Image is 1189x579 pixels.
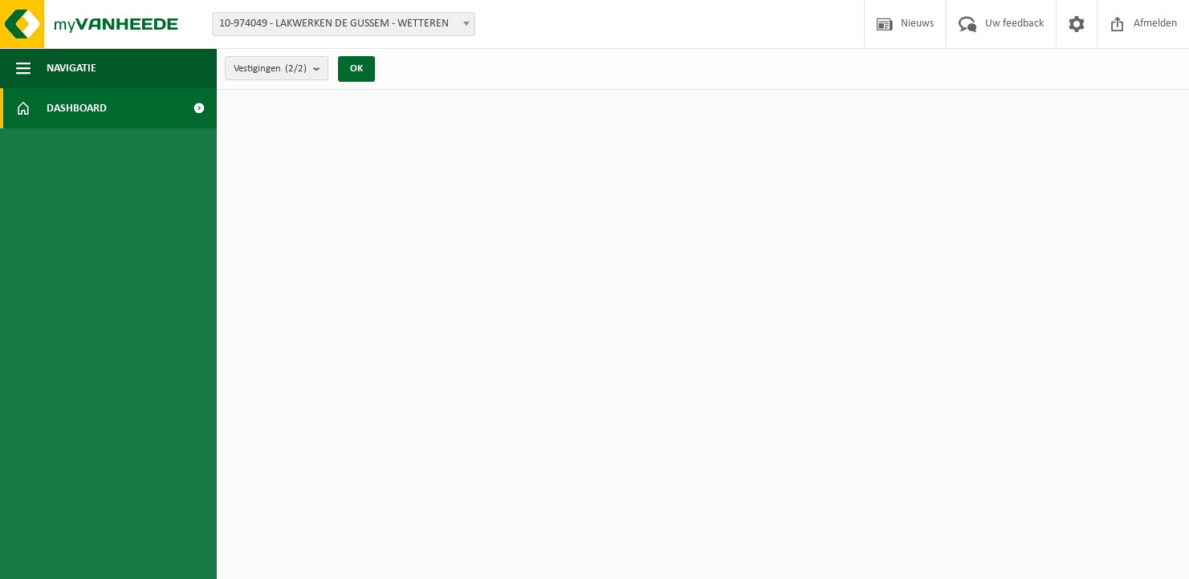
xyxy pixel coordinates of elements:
[213,13,474,35] span: 10-974049 - LAKWERKEN DE GUSSEM - WETTEREN
[338,56,375,82] button: OK
[234,57,307,81] span: Vestigingen
[47,48,96,88] span: Navigatie
[285,63,307,74] count: (2/2)
[212,12,475,36] span: 10-974049 - LAKWERKEN DE GUSSEM - WETTEREN
[225,56,328,80] button: Vestigingen(2/2)
[47,88,107,128] span: Dashboard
